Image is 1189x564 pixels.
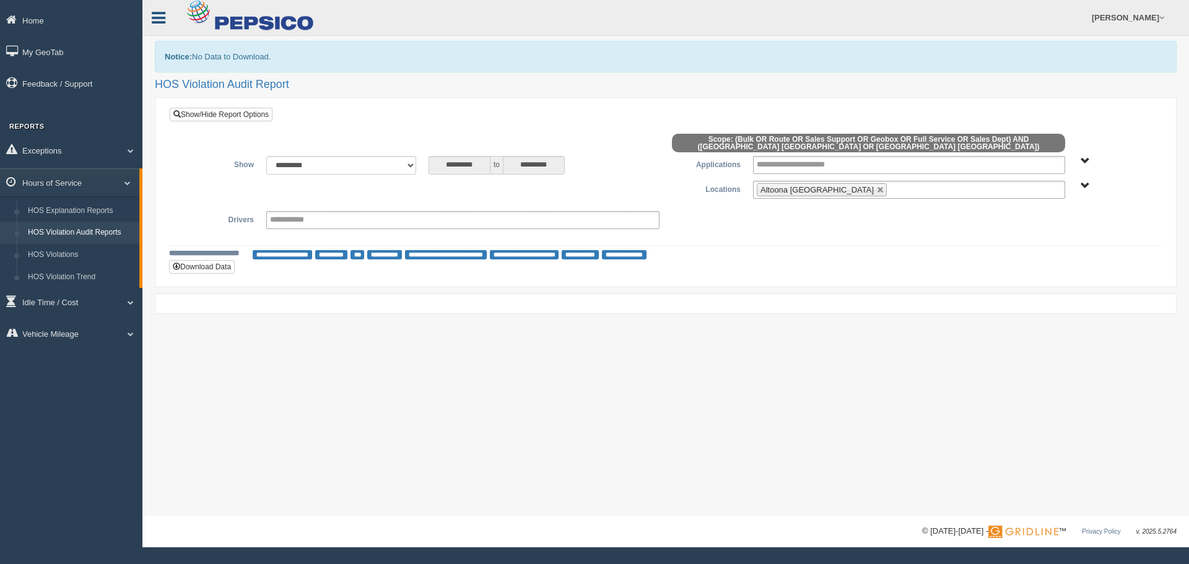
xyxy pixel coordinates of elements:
[22,200,139,222] a: HOS Explanation Reports
[760,185,874,194] span: Altoona [GEOGRAPHIC_DATA]
[672,134,1065,152] span: Scope: (Bulk OR Route OR Sales Support OR Geobox OR Full Service OR Sales Dept) AND ([GEOGRAPHIC_...
[666,156,747,171] label: Applications
[922,525,1177,538] div: © [DATE]-[DATE] - ™
[22,266,139,289] a: HOS Violation Trend
[155,41,1177,72] div: No Data to Download.
[22,222,139,244] a: HOS Violation Audit Reports
[666,181,747,196] label: Locations
[988,526,1058,538] img: Gridline
[169,260,235,274] button: Download Data
[1136,528,1177,535] span: v. 2025.5.2764
[179,156,260,171] label: Show
[22,244,139,266] a: HOS Violations
[170,108,272,121] a: Show/Hide Report Options
[165,52,192,61] b: Notice:
[1082,528,1120,535] a: Privacy Policy
[179,211,260,226] label: Drivers
[490,156,503,175] span: to
[155,79,1177,91] h2: HOS Violation Audit Report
